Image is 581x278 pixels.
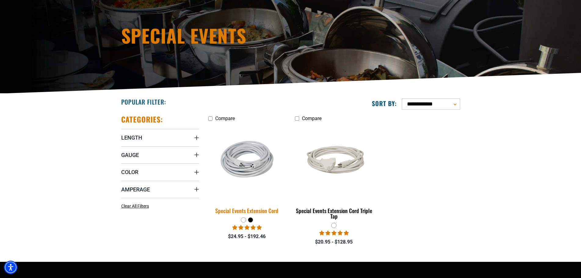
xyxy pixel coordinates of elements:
[4,261,17,274] div: Accessibility Menu
[121,169,138,176] span: Color
[121,146,199,163] summary: Gauge
[121,181,199,198] summary: Amperage
[215,116,235,121] span: Compare
[121,163,199,180] summary: Color
[372,99,397,107] label: Sort by:
[204,134,290,191] img: white
[295,208,373,219] div: Special Events Extension Cord Triple Tap
[295,238,373,246] div: $20.95 - $128.95
[121,26,344,45] h1: Special Events
[121,129,199,146] summary: Length
[121,204,149,208] span: Clear All Filters
[121,186,150,193] span: Amperage
[208,208,286,213] div: Special Events Extension Cord
[302,116,321,121] span: Compare
[121,98,166,106] h2: Popular Filter:
[121,134,142,141] span: Length
[296,139,372,186] img: white
[232,225,262,230] span: 5.00 stars
[319,230,349,236] span: 5.00 stars
[121,151,139,159] span: Gauge
[208,124,286,217] a: white Special Events Extension Cord
[295,124,373,223] a: white Special Events Extension Cord Triple Tap
[121,115,163,124] h2: Categories:
[121,203,151,209] a: Clear All Filters
[208,233,286,240] div: $24.95 - $192.46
